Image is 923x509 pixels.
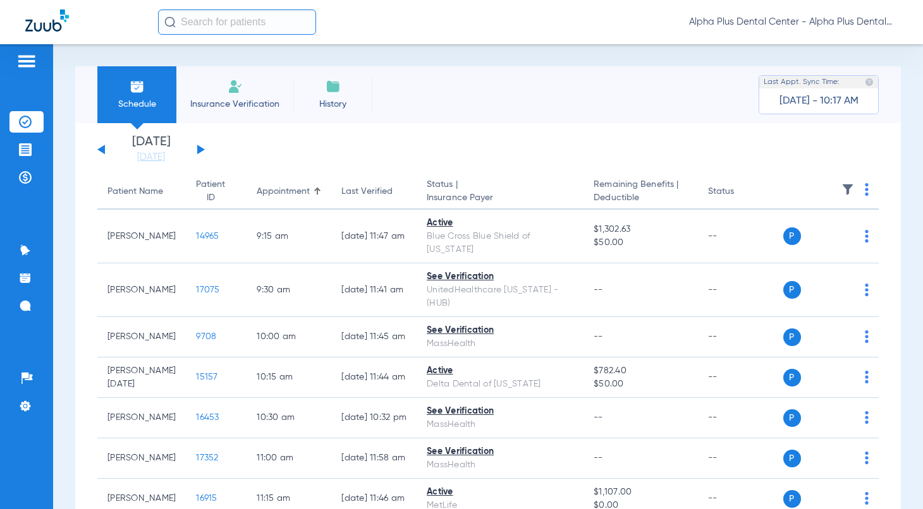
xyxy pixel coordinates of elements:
td: -- [698,317,783,357]
td: [PERSON_NAME] [97,398,186,438]
div: See Verification [427,324,573,337]
span: P [783,281,801,299]
span: $1,302.63 [594,223,687,236]
div: Last Verified [341,185,393,198]
span: $782.40 [594,364,687,378]
td: -- [698,398,783,438]
td: [PERSON_NAME][DATE] [97,357,186,398]
img: group-dot-blue.svg [865,371,869,383]
span: $50.00 [594,236,687,249]
img: group-dot-blue.svg [865,284,869,296]
div: UnitedHealthcare [US_STATE] - (HUB) [427,284,573,310]
span: P [783,409,801,427]
span: 14965 [196,232,219,241]
span: Schedule [107,98,167,111]
img: filter.svg [841,183,854,196]
img: Manual Insurance Verification [228,79,243,94]
img: group-dot-blue.svg [865,411,869,424]
td: [PERSON_NAME] [97,317,186,357]
div: Blue Cross Blue Shield of [US_STATE] [427,230,573,256]
td: -- [698,210,783,263]
div: See Verification [427,405,573,418]
div: Active [427,364,573,378]
span: 16453 [196,413,219,422]
td: 11:00 AM [247,438,331,479]
img: hamburger-icon [16,54,37,69]
li: [DATE] [113,136,189,164]
th: Status | [417,174,584,210]
img: Zuub Logo [25,9,69,32]
span: Alpha Plus Dental Center - Alpha Plus Dental [689,16,898,28]
td: -- [698,263,783,317]
img: Search Icon [164,16,176,28]
span: P [783,328,801,346]
span: History [303,98,363,111]
img: group-dot-blue.svg [865,183,869,196]
td: 10:00 AM [247,317,331,357]
span: Insurance Payer [427,191,573,205]
span: P [783,369,801,386]
span: $50.00 [594,378,687,391]
span: P [783,227,801,245]
td: [PERSON_NAME] [97,263,186,317]
span: -- [594,453,603,462]
img: Schedule [130,79,145,94]
img: group-dot-blue.svg [865,230,869,243]
span: 17075 [196,285,219,294]
td: 9:30 AM [247,263,331,317]
img: group-dot-blue.svg [865,330,869,343]
div: Patient Name [107,185,163,198]
div: Patient Name [107,185,176,198]
span: -- [594,285,603,294]
div: MassHealth [427,458,573,472]
img: History [326,79,341,94]
td: [PERSON_NAME] [97,210,186,263]
div: Active [427,217,573,230]
td: 10:15 AM [247,357,331,398]
span: Deductible [594,191,687,205]
input: Search for patients [158,9,316,35]
div: Delta Dental of [US_STATE] [427,378,573,391]
span: 17352 [196,453,218,462]
span: 16915 [196,494,217,503]
td: [PERSON_NAME] [97,438,186,479]
div: See Verification [427,270,573,284]
div: Appointment [257,185,310,198]
div: See Verification [427,445,573,458]
th: Status [698,174,783,210]
td: [DATE] 11:44 AM [331,357,417,398]
span: P [783,450,801,467]
div: Active [427,486,573,499]
span: Last Appt. Sync Time: [764,76,840,88]
div: Patient ID [196,178,236,205]
div: MassHealth [427,418,573,431]
td: -- [698,438,783,479]
td: 9:15 AM [247,210,331,263]
iframe: Chat Widget [860,448,923,509]
div: Appointment [257,185,321,198]
span: $1,107.00 [594,486,687,499]
img: last sync help info [865,78,874,87]
th: Remaining Benefits | [584,174,697,210]
td: -- [698,357,783,398]
span: P [783,490,801,508]
span: Insurance Verification [186,98,284,111]
span: -- [594,332,603,341]
div: Last Verified [341,185,406,198]
td: [DATE] 11:41 AM [331,263,417,317]
td: [DATE] 10:32 PM [331,398,417,438]
td: [DATE] 11:45 AM [331,317,417,357]
td: 10:30 AM [247,398,331,438]
div: Patient ID [196,178,225,205]
span: 9708 [196,332,216,341]
span: -- [594,413,603,422]
a: [DATE] [113,151,189,164]
span: [DATE] - 10:17 AM [779,95,859,107]
div: MassHealth [427,337,573,350]
td: [DATE] 11:58 AM [331,438,417,479]
td: [DATE] 11:47 AM [331,210,417,263]
span: 15157 [196,373,217,381]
